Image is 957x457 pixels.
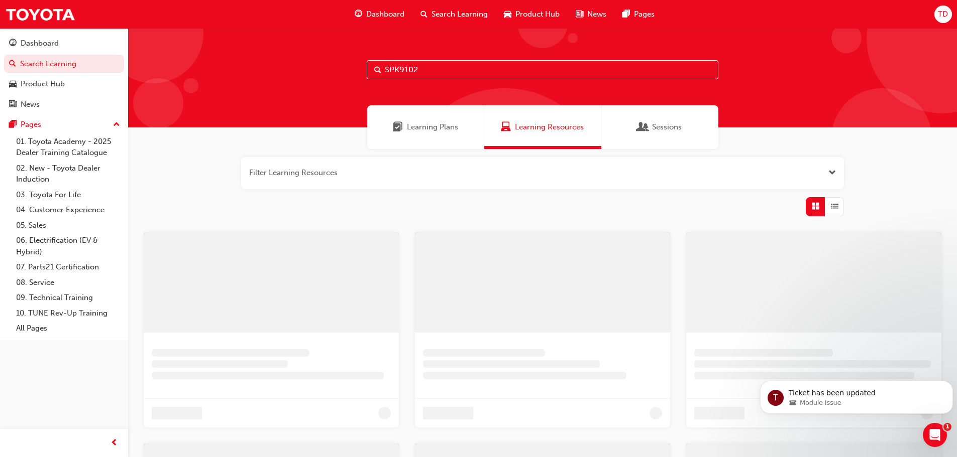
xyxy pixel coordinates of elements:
[4,115,124,134] button: Pages
[12,290,124,306] a: 09. Technical Training
[828,167,836,179] button: Open the filter
[923,423,947,447] iframe: Intercom live chat
[652,121,682,133] span: Sessions
[515,9,560,20] span: Product Hub
[12,275,124,290] a: 08. Service
[374,64,381,76] span: Search
[12,259,124,275] a: 07. Parts21 Certification
[9,100,17,109] span: news-icon
[4,34,124,53] a: Dashboard
[12,161,124,187] a: 02. New - Toyota Dealer Induction
[21,119,41,130] div: Pages
[12,321,124,336] a: All Pages
[4,55,124,73] a: Search Learning
[21,38,59,49] div: Dashboard
[638,121,648,133] span: Sessions
[4,75,124,93] a: Product Hub
[622,8,630,21] span: pages-icon
[9,60,16,69] span: search-icon
[568,4,614,25] a: news-iconNews
[812,201,819,212] span: Grid
[367,60,718,79] input: Search...
[12,233,124,259] a: 06. Electrification (EV & Hybrid)
[347,4,412,25] a: guage-iconDashboard
[4,95,124,114] a: News
[9,80,17,89] span: car-icon
[432,9,488,20] span: Search Learning
[12,202,124,218] a: 04. Customer Experience
[12,306,124,321] a: 10. TUNE Rev-Up Training
[12,218,124,233] a: 05. Sales
[504,8,511,21] span: car-icon
[501,121,511,133] span: Learning Resources
[9,39,17,48] span: guage-icon
[634,9,655,20] span: Pages
[113,118,120,131] span: up-icon
[5,3,75,26] img: Trak
[12,187,124,203] a: 03. Toyota For Life
[9,120,17,129] span: pages-icon
[943,423,951,431] span: 1
[412,4,496,25] a: search-iconSearch Learning
[934,6,952,23] button: TD
[355,8,362,21] span: guage-icon
[614,4,663,25] a: pages-iconPages
[938,9,948,20] span: TD
[756,360,957,430] iframe: Intercom notifications message
[587,9,606,20] span: News
[111,437,118,449] span: prev-icon
[4,32,124,115] button: DashboardSearch LearningProduct HubNews
[831,201,838,212] span: List
[407,121,458,133] span: Learning Plans
[496,4,568,25] a: car-iconProduct Hub
[515,121,584,133] span: Learning Resources
[21,99,40,110] div: News
[12,134,124,161] a: 01. Toyota Academy - 2025 Dealer Training Catalogue
[21,78,65,90] div: Product Hub
[367,105,484,149] a: Learning PlansLearning Plans
[576,8,583,21] span: news-icon
[366,9,404,20] span: Dashboard
[393,121,403,133] span: Learning Plans
[420,8,428,21] span: search-icon
[601,105,718,149] a: SessionsSessions
[484,105,601,149] a: Learning ResourcesLearning Resources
